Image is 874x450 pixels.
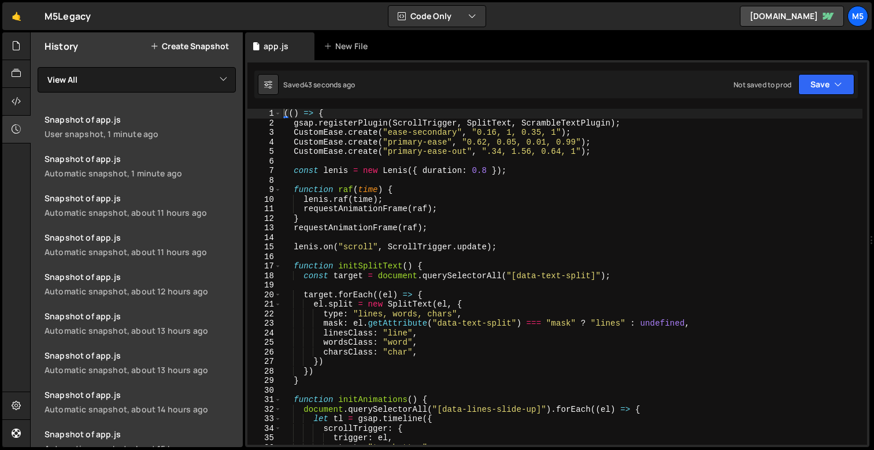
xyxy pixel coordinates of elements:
[247,405,282,415] div: 32
[38,225,243,264] a: Snapshot of app.js Automatic snapshot, about 11 hours ago
[45,389,236,400] div: Snapshot of app.js
[247,233,282,243] div: 14
[264,40,288,52] div: app.js
[45,350,236,361] div: Snapshot of app.js
[247,252,282,262] div: 16
[247,128,282,138] div: 3
[45,114,236,125] div: Snapshot of app.js
[45,128,236,139] div: User snapshot, 1 minute ago
[247,433,282,443] div: 35
[740,6,844,27] a: [DOMAIN_NAME]
[247,195,282,205] div: 10
[247,357,282,367] div: 27
[45,286,236,297] div: Automatic snapshot, about 12 hours ago
[2,2,31,30] a: 🤙
[247,261,282,271] div: 17
[45,364,236,375] div: Automatic snapshot, about 13 hours ago
[247,414,282,424] div: 33
[247,223,282,233] div: 13
[247,290,282,300] div: 20
[45,153,236,164] div: Snapshot of app.js
[247,319,282,329] div: 23
[247,386,282,396] div: 30
[45,232,236,243] div: Snapshot of app.js
[798,74,854,95] button: Save
[247,176,282,186] div: 8
[247,109,282,119] div: 1
[247,119,282,128] div: 2
[38,382,243,422] a: Snapshot of app.js Automatic snapshot, about 14 hours ago
[247,395,282,405] div: 31
[45,246,236,257] div: Automatic snapshot, about 11 hours ago
[304,80,355,90] div: 43 seconds ago
[247,424,282,434] div: 34
[734,80,791,90] div: Not saved to prod
[247,300,282,309] div: 21
[38,107,243,146] a: Snapshot of app.js User snapshot, 1 minute ago
[283,80,355,90] div: Saved
[247,367,282,377] div: 28
[247,348,282,357] div: 26
[45,40,78,53] h2: History
[38,146,243,186] a: Snapshot of app.js Automatic snapshot, 1 minute ago
[45,311,236,322] div: Snapshot of app.js
[247,309,282,319] div: 22
[247,166,282,176] div: 7
[247,204,282,214] div: 11
[45,325,236,336] div: Automatic snapshot, about 13 hours ago
[45,9,91,23] div: M5Legacy
[247,214,282,224] div: 12
[45,193,236,204] div: Snapshot of app.js
[247,185,282,195] div: 9
[45,404,236,415] div: Automatic snapshot, about 14 hours ago
[247,157,282,167] div: 6
[150,42,229,51] button: Create Snapshot
[247,281,282,290] div: 19
[247,271,282,281] div: 18
[247,138,282,147] div: 4
[247,338,282,348] div: 25
[847,6,868,27] a: M5
[388,6,486,27] button: Code Only
[247,376,282,386] div: 29
[324,40,372,52] div: New File
[38,264,243,304] a: Snapshot of app.js Automatic snapshot, about 12 hours ago
[45,429,236,440] div: Snapshot of app.js
[45,271,236,282] div: Snapshot of app.js
[45,168,236,179] div: Automatic snapshot, 1 minute ago
[45,207,236,218] div: Automatic snapshot, about 11 hours ago
[247,242,282,252] div: 15
[38,186,243,225] a: Snapshot of app.js Automatic snapshot, about 11 hours ago
[38,343,243,382] a: Snapshot of app.js Automatic snapshot, about 13 hours ago
[247,147,282,157] div: 5
[38,304,243,343] a: Snapshot of app.js Automatic snapshot, about 13 hours ago
[247,329,282,338] div: 24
